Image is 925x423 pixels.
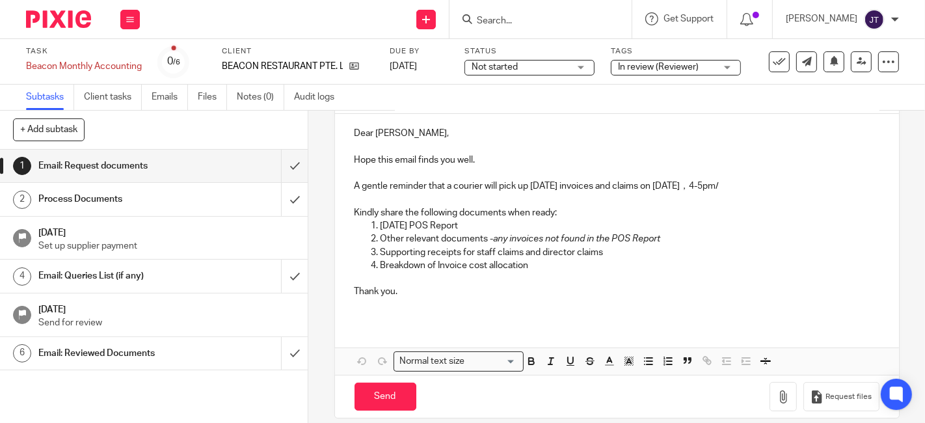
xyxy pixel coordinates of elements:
h1: [DATE] [38,300,295,316]
label: Client [222,46,373,57]
p: Hope this email finds you well. [355,154,879,167]
p: [DATE] POS Report [381,219,879,232]
div: 4 [13,267,31,286]
h1: [DATE] [38,223,295,239]
p: Thank you. [355,285,879,298]
span: Not started [472,62,518,72]
div: Beacon Monthly Accounting [26,60,142,73]
img: svg%3E [864,9,885,30]
div: 2 [13,191,31,209]
small: /6 [173,59,180,66]
h1: Process Documents [38,189,192,209]
button: Request files [803,382,879,411]
p: BEACON RESTAURANT PTE. LTD. [222,60,343,73]
div: 1 [13,157,31,175]
h1: Email: Queries List (if any) [38,266,192,286]
label: Due by [390,46,448,57]
p: Kindly share the following documents when ready: [355,206,879,219]
a: Notes (0) [237,85,284,110]
span: Request files [826,392,872,402]
span: Get Support [664,14,714,23]
p: [PERSON_NAME] [786,12,857,25]
p: Breakdown of Invoice cost allocation [381,259,879,272]
h1: Email: Reviewed Documents [38,344,192,363]
span: In review (Reviewer) [618,62,699,72]
p: A gentle reminder that a courier will pick up [DATE] invoices and claims on [DATE]，4-5pm/ [355,180,879,193]
div: 0 [167,54,180,69]
div: 6 [13,344,31,362]
a: Client tasks [84,85,142,110]
em: any invoices not found in the POS Report [494,234,661,243]
input: Search [476,16,593,27]
a: Emails [152,85,188,110]
label: Status [464,46,595,57]
input: Search for option [468,355,515,368]
p: Send for review [38,316,295,329]
p: Dear [PERSON_NAME], [355,127,879,140]
label: Tags [611,46,741,57]
input: Send [355,383,416,411]
label: Task [26,46,142,57]
a: Files [198,85,227,110]
button: + Add subtask [13,118,85,141]
img: Pixie [26,10,91,28]
p: Other relevant documents - [381,232,879,245]
span: [DATE] [390,62,417,71]
p: Set up supplier payment [38,239,295,252]
span: Normal text size [397,355,468,368]
a: Subtasks [26,85,74,110]
div: Search for option [394,351,524,372]
h1: Email: Request documents [38,156,192,176]
a: Audit logs [294,85,344,110]
p: Supporting receipts for staff claims and director claims [381,246,879,259]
